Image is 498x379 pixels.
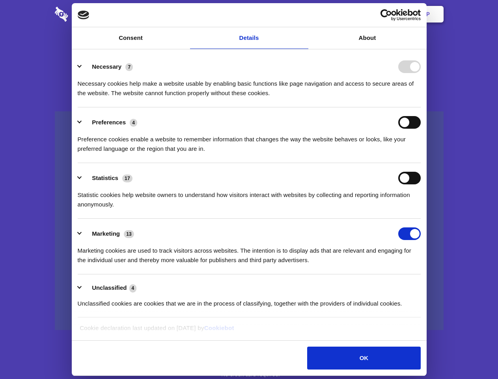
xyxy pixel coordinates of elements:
div: Statistic cookies help website owners to understand how visitors interact with websites by collec... [78,184,421,209]
a: Wistia video thumbnail [55,111,444,330]
button: Preferences (4) [78,116,142,129]
span: 4 [130,119,137,127]
label: Necessary [92,63,121,70]
label: Marketing [92,230,120,237]
div: Marketing cookies are used to track visitors across websites. The intention is to display ads tha... [78,240,421,265]
button: Marketing (13) [78,227,139,240]
div: Preference cookies enable a website to remember information that changes the way the website beha... [78,129,421,154]
button: Statistics (17) [78,172,138,184]
button: Necessary (7) [78,60,138,73]
a: Login [358,2,392,26]
span: 17 [122,174,132,182]
label: Preferences [92,119,126,126]
div: Cookie declaration last updated on [DATE] by [74,323,424,339]
span: 4 [129,284,137,292]
span: 13 [124,230,134,238]
div: Unclassified cookies are cookies that we are in the process of classifying, together with the pro... [78,293,421,308]
div: Necessary cookies help make a website usable by enabling basic functions like page navigation and... [78,73,421,98]
a: Details [190,27,308,49]
a: Cookiebot [204,325,234,331]
a: Pricing [231,2,266,26]
button: Unclassified (4) [78,283,142,293]
a: Contact [320,2,356,26]
img: logo [78,11,90,19]
a: Consent [72,27,190,49]
iframe: Drift Widget Chat Controller [459,340,489,370]
button: OK [307,347,420,370]
a: About [308,27,427,49]
a: Usercentrics Cookiebot - opens in a new window [352,9,421,21]
span: 7 [125,63,133,71]
h1: Eliminate Slack Data Loss. [55,36,444,64]
img: logo-wordmark-white-trans-d4663122ce5f474addd5e946df7df03e33cb6a1c49d2221995e7729f52c070b2.svg [55,7,122,22]
h4: Auto-redaction of sensitive data, encrypted data sharing and self-destructing private chats. Shar... [55,72,444,98]
label: Statistics [92,174,118,181]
